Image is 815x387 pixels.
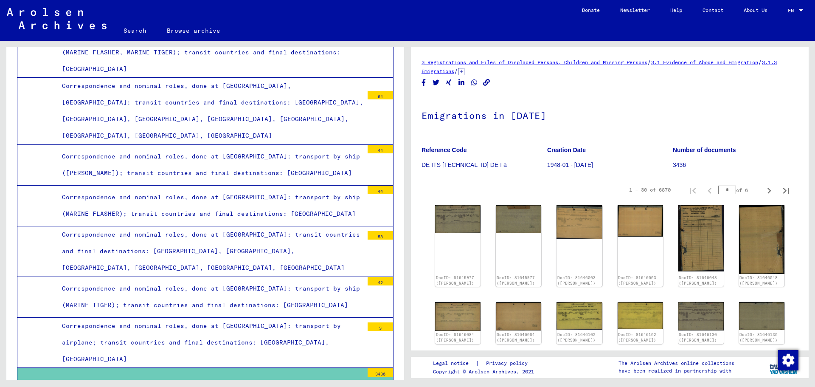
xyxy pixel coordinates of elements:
[739,302,784,330] img: 002.jpg
[422,147,467,153] b: Reference Code
[497,275,535,286] a: DocID: 81645977 ([PERSON_NAME])
[457,77,466,88] button: Share on LinkedIn
[368,231,393,240] div: 58
[368,91,393,99] div: 64
[618,302,663,329] img: 002.jpg
[436,332,474,343] a: DocID: 81646084 ([PERSON_NAME])
[368,145,393,153] div: 44
[629,186,671,194] div: 1 – 30 of 6870
[7,8,107,29] img: Arolsen_neg.svg
[482,77,491,88] button: Copy link
[433,359,475,368] a: Legal notice
[556,205,602,239] img: 001.jpg
[56,78,363,144] div: Correspondence and nominal roles, done at [GEOGRAPHIC_DATA], [GEOGRAPHIC_DATA]: transit countries...
[56,27,363,77] div: Correspondence and nominal roles, done at [GEOGRAPHIC_DATA]: transport by ship (MARINE FLASHER, M...
[651,59,758,65] a: 3.1 Evidence of Abode and Emigration
[618,367,734,375] p: have been realized in partnership with
[684,181,701,198] button: First page
[678,205,724,271] img: 001.jpg
[618,359,734,367] p: The Arolsen Archives online collections
[618,275,656,286] a: DocID: 81646003 ([PERSON_NAME])
[739,332,778,343] a: DocID: 81646130 ([PERSON_NAME])
[556,302,602,329] img: 001.jpg
[673,161,798,169] p: 3436
[557,275,596,286] a: DocID: 81646003 ([PERSON_NAME])
[432,77,441,88] button: Share on Twitter
[618,205,663,237] img: 002.jpg
[56,189,363,222] div: Correspondence and nominal roles, done at [GEOGRAPHIC_DATA]: transport by ship (MARINE FLASHER); ...
[673,147,736,153] b: Number of documents
[701,181,718,198] button: Previous page
[368,186,393,194] div: 44
[618,332,656,343] a: DocID: 81646102 ([PERSON_NAME])
[368,368,393,377] div: 3436
[56,148,363,181] div: Correspondence and nominal roles, done at [GEOGRAPHIC_DATA]: transport by ship ([PERSON_NAME]); t...
[761,181,778,198] button: Next page
[479,359,538,368] a: Privacy policy
[739,205,784,274] img: 002.jpg
[56,318,363,368] div: Correspondence and nominal roles, done at [GEOGRAPHIC_DATA]: transport by airplane; transit count...
[778,350,798,370] div: Change consent
[113,20,157,41] a: Search
[496,302,541,331] img: 002.jpg
[679,332,717,343] a: DocID: 81646130 ([PERSON_NAME])
[368,322,393,331] div: 3
[419,77,428,88] button: Share on Facebook
[433,368,538,376] p: Copyright © Arolsen Archives, 2021
[157,20,230,41] a: Browse archive
[647,58,651,66] span: /
[56,280,363,314] div: Correspondence and nominal roles, done at [GEOGRAPHIC_DATA]: transport by ship (MARINE TIGER); tr...
[368,277,393,285] div: 42
[436,275,474,286] a: DocID: 81645977 ([PERSON_NAME])
[444,77,453,88] button: Share on Xing
[778,181,795,198] button: Last page
[435,205,481,233] img: 001.jpg
[422,59,647,65] a: 3 Registrations and Files of Displaced Persons, Children and Missing Persons
[422,96,798,133] h1: Emigrations in [DATE]
[758,58,762,66] span: /
[788,8,797,14] span: EN
[496,205,541,233] img: 002.jpg
[435,302,481,331] img: 001.jpg
[547,147,586,153] b: Creation Date
[679,275,717,286] a: DocID: 81646048 ([PERSON_NAME])
[56,226,363,277] div: Correspondence and nominal roles, done at [GEOGRAPHIC_DATA]: transit countries and final destinat...
[678,302,724,331] img: 001.jpg
[718,186,761,194] div: of 6
[739,275,778,286] a: DocID: 81646048 ([PERSON_NAME])
[778,350,798,370] img: Change consent
[557,332,596,343] a: DocID: 81646102 ([PERSON_NAME])
[422,161,547,169] p: DE ITS [TECHNICAL_ID] DE I a
[433,359,538,368] div: |
[547,161,672,169] p: 1948-01 - [DATE]
[470,77,479,88] button: Share on WhatsApp
[768,356,800,378] img: yv_logo.png
[497,332,535,343] a: DocID: 81646084 ([PERSON_NAME])
[454,67,458,75] span: /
